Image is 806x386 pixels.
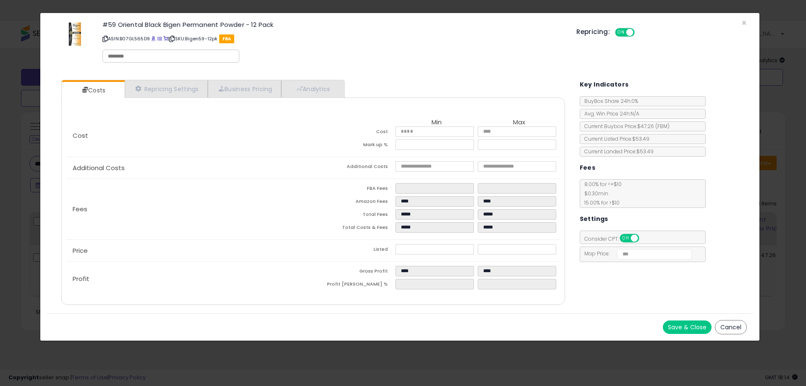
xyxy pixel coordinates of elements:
[576,29,610,35] h5: Repricing:
[125,80,208,97] a: Repricing Settings
[580,97,638,105] span: BuyBox Share 24h: 0%
[66,132,313,139] p: Cost
[66,206,313,213] p: Fees
[66,276,313,282] p: Profit
[637,123,670,130] span: $47.26
[66,165,313,171] p: Additional Costs
[580,235,650,242] span: Consider CPT:
[219,34,235,43] span: FBA
[580,123,670,130] span: Current Buybox Price:
[313,222,395,235] td: Total Costs & Fees
[62,82,124,99] a: Costs
[163,35,168,42] a: Your listing only
[580,199,620,206] span: 15.00 % for > $10
[638,235,651,242] span: OFF
[715,320,747,334] button: Cancel
[741,17,747,29] span: ×
[580,214,608,224] h5: Settings
[66,247,313,254] p: Price
[313,139,395,152] td: Mark up %
[313,209,395,222] td: Total Fees
[655,123,670,130] span: ( FBM )
[313,183,395,196] td: FBA Fees
[580,250,692,257] span: Map Price:
[313,196,395,209] td: Amazon Fees
[281,80,343,97] a: Analytics
[102,32,564,45] p: ASIN: B07GL565D9 | SKU: Bigen59-12pk
[580,148,654,155] span: Current Landed Price: $53.49
[313,244,395,257] td: Listed
[102,21,564,28] h3: #59 Oriental Black Bigen Permanent Powder - 12 Pack
[580,110,639,117] span: Avg. Win Price 24h: N/A
[151,35,156,42] a: BuyBox page
[313,161,395,174] td: Additional Costs
[157,35,162,42] a: All offer listings
[313,266,395,279] td: Gross Profit
[580,135,649,142] span: Current Listed Price: $53.49
[663,320,712,334] button: Save & Close
[620,235,631,242] span: ON
[478,119,560,126] th: Max
[633,29,647,36] span: OFF
[580,190,608,197] span: $0.30 min
[208,80,281,97] a: Business Pricing
[68,21,82,47] img: 41GYhJeThaL._SL60_.jpg
[580,163,596,173] h5: Fees
[616,29,626,36] span: ON
[313,279,395,292] td: Profit [PERSON_NAME] %
[580,181,622,206] span: 8.00 % for <= $10
[313,126,395,139] td: Cost
[580,79,629,90] h5: Key Indicators
[395,119,478,126] th: Min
